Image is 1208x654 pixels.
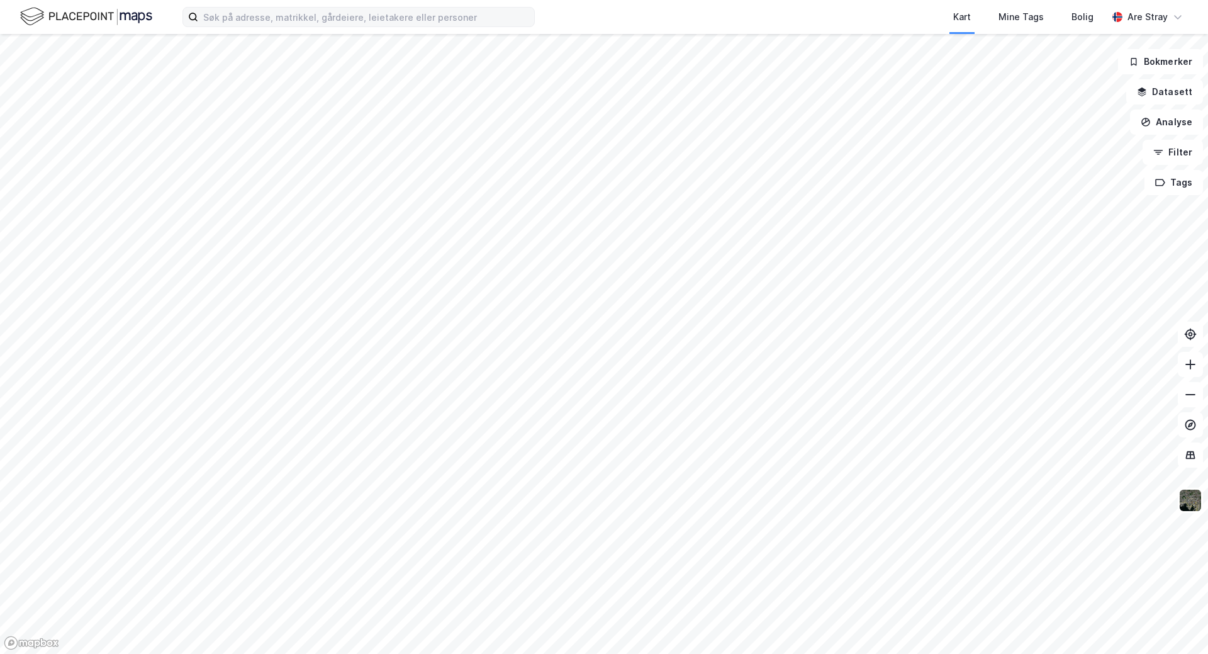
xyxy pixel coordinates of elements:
img: 9k= [1178,488,1202,512]
button: Datasett [1126,79,1203,104]
button: Bokmerker [1118,49,1203,74]
button: Analyse [1130,110,1203,135]
a: Mapbox homepage [4,636,59,650]
div: Kart [953,9,971,25]
input: Søk på adresse, matrikkel, gårdeiere, leietakere eller personer [198,8,534,26]
button: Tags [1144,170,1203,195]
iframe: Chat Widget [1145,594,1208,654]
button: Filter [1143,140,1203,165]
div: Mine Tags [998,9,1044,25]
img: logo.f888ab2527a4732fd821a326f86c7f29.svg [20,6,152,28]
div: Bolig [1071,9,1093,25]
div: Are Stray [1127,9,1168,25]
